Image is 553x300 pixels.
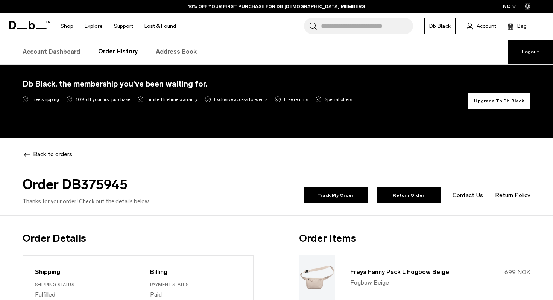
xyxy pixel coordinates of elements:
[477,22,496,30] span: Account
[214,96,267,103] span: Exclusive access to events
[35,290,126,299] p: Fulfilled
[188,3,365,10] a: 10% OFF YOUR FIRST PURCHASE FOR DB [DEMOGRAPHIC_DATA] MEMBERS
[495,191,530,200] a: Return Policy
[504,268,530,276] span: 699 NOK
[55,13,182,40] nav: Main Navigation
[61,13,73,40] a: Shop
[114,13,133,40] a: Support
[468,93,530,109] button: Upgrade To Db Black
[35,268,126,277] div: Shipping
[32,96,59,103] span: Free shipping
[98,40,138,64] a: Order History
[150,290,241,299] p: Paid
[453,191,483,200] a: Contact Us
[23,198,273,206] p: Thanks for your order! Check out the details below.
[508,40,553,64] a: Logout
[304,187,368,203] a: Track My Order
[147,96,197,103] span: Limited lifetime warranty
[156,40,197,64] a: Address Book
[23,78,468,90] h4: Db Black, the membership you've been waiting for.
[325,96,352,103] span: Special offers
[350,268,449,276] a: Freya Fanny Pack L Fogbow Beige
[517,22,527,30] span: Bag
[150,281,241,288] div: Payment Status
[424,18,456,34] a: Db Black
[76,96,130,103] span: 10% off your first purchase
[33,150,72,159] span: Back to orders
[350,278,389,287] span: Fogbow Beige
[299,231,530,246] h3: Order Items
[467,21,496,30] a: Account
[23,174,273,195] h2: Order DB375945
[144,13,176,40] a: Lost & Found
[23,151,72,158] a: Back to orders
[23,40,80,64] a: Account Dashboard
[35,281,126,288] div: Shipping Status
[284,96,308,103] span: Free returns
[299,255,335,300] img: Freya Fanny Pack L Fogbow Beige
[150,268,241,277] div: Billing
[507,21,527,30] button: Bag
[23,231,254,246] h3: Order Details
[377,187,441,203] a: Return Order
[85,13,103,40] a: Explore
